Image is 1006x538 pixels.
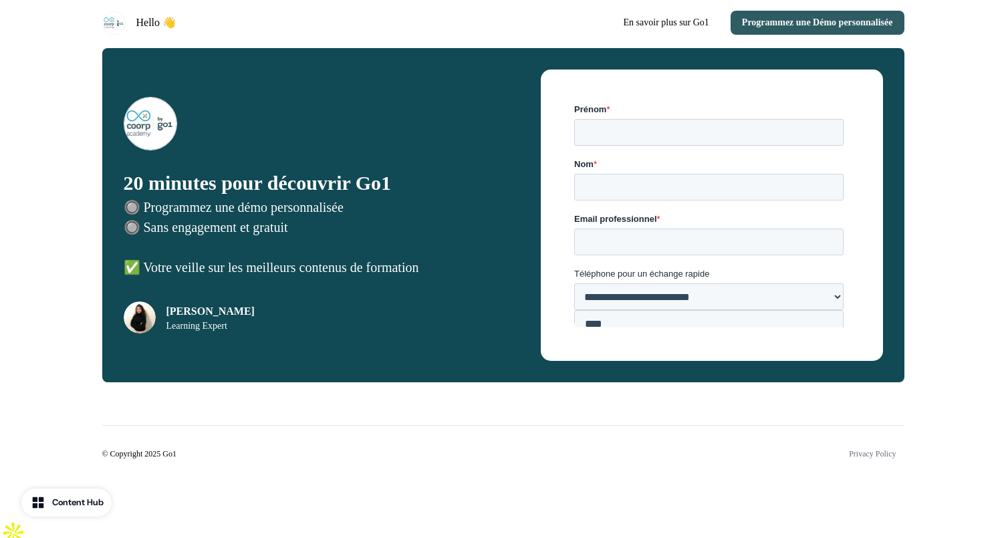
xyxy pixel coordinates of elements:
p: Learning Expert [166,321,255,331]
p: 🔘 Programmez une démo personnalisée 🔘 Sans engagement et gratuit ✅ Votre veille sur les meilleurs... [124,197,503,277]
p: 20 minutes pour découvrir Go1 [124,172,503,194]
button: Programmez une Démo personnalisée [731,11,904,35]
a: Privacy Policy [841,442,904,466]
button: Content Hub [21,489,112,517]
button: En savoir plus sur Go1 [613,11,720,35]
p: © Copyright 2025 Go1 [102,449,176,459]
p: [PERSON_NAME] [166,303,255,319]
div: Content Hub [52,496,104,509]
p: Hello 👋 [136,15,176,31]
iframe: Form 0 [574,103,849,327]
